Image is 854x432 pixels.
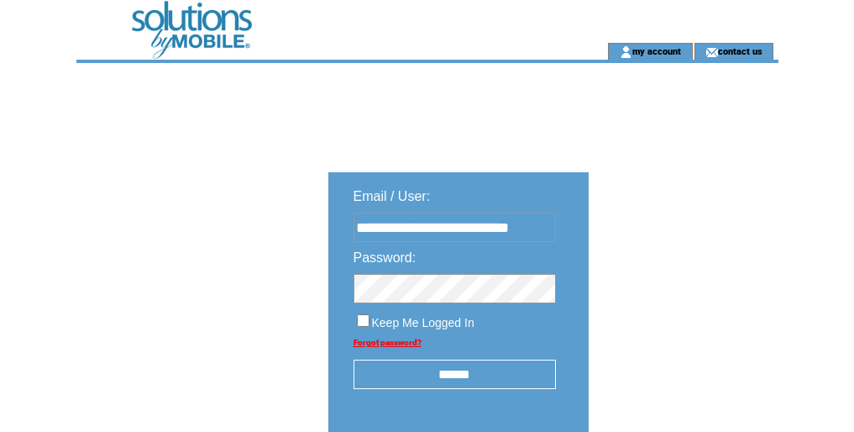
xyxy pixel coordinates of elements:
span: Password: [354,250,417,265]
img: contact_us_icon.gif;jsessionid=C9926B6F0226F8992F127C40DB0E165B [705,45,718,59]
span: Keep Me Logged In [372,316,474,329]
a: contact us [718,45,762,56]
span: Email / User: [354,189,431,203]
img: account_icon.gif;jsessionid=C9926B6F0226F8992F127C40DB0E165B [620,45,632,59]
a: Forgot password? [354,338,422,347]
a: my account [632,45,681,56]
